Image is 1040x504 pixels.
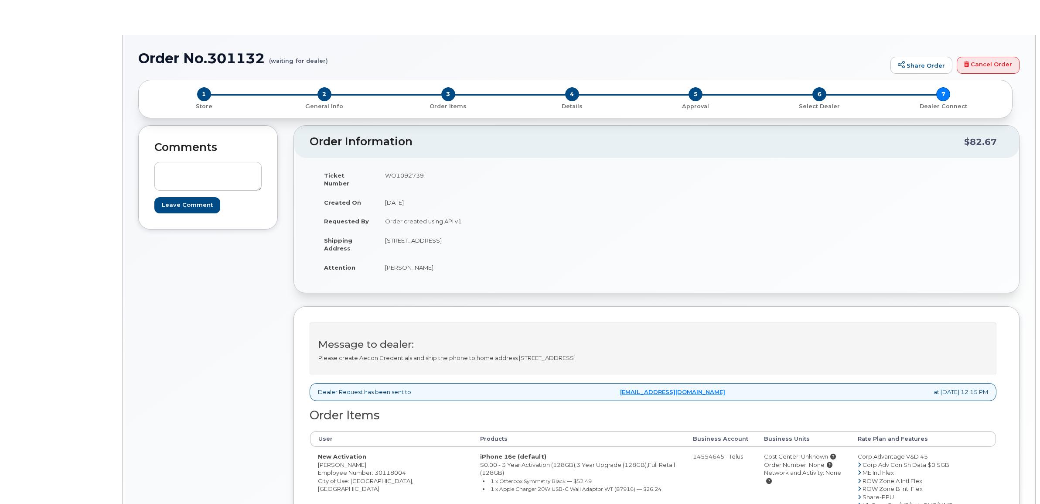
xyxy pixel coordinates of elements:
[390,103,507,110] p: Order Items
[565,87,579,101] span: 4
[685,431,756,447] th: Business Account
[863,477,922,484] span: ROW Zone A Intl Flex
[957,57,1020,74] a: Cancel Order
[324,264,355,271] strong: Attention
[197,87,211,101] span: 1
[377,193,650,212] td: [DATE]
[863,469,894,476] span: ME Intl Flex
[266,103,383,110] p: General Info
[620,388,725,396] a: [EMAIL_ADDRESS][DOMAIN_NAME]
[146,101,263,110] a: 1 Store
[764,461,842,469] div: Order Number: None
[318,469,406,476] span: Employee Number: 30118004
[154,197,220,213] input: Leave Comment
[149,103,259,110] p: Store
[310,136,964,148] h2: Order Information
[850,431,996,447] th: Rate Plan and Features
[890,57,952,74] a: Share Order
[812,87,826,101] span: 6
[480,453,546,460] strong: iPhone 16e (default)
[863,494,894,501] span: Share-PPU
[138,51,886,66] h1: Order No.301132
[324,218,369,225] strong: Requested By
[377,212,650,231] td: Order created using API v1
[377,258,650,277] td: [PERSON_NAME]
[634,101,757,110] a: 5 Approval
[318,339,988,350] h3: Message to dealer:
[377,231,650,258] td: [STREET_ADDRESS]
[472,431,685,447] th: Products
[263,101,386,110] a: 2 General Info
[491,486,662,492] small: 1 x Apple Charger 20W USB-C Wall Adaptor WT (87916) — $26.24
[154,141,262,154] h2: Comments
[491,478,592,484] small: 1 x Otterbox Symmetry Black — $52.49
[764,469,842,485] div: Network and Activity: None
[386,101,510,110] a: 3 Order Items
[756,431,850,447] th: Business Units
[318,354,988,362] p: Please create Aecon Credentials and ship the phone to home address [STREET_ADDRESS]
[317,87,331,101] span: 2
[310,409,996,422] h2: Order Items
[764,453,842,461] div: Cost Center: Unknown
[761,103,878,110] p: Select Dealer
[514,103,631,110] p: Details
[324,199,361,206] strong: Created On
[377,166,650,193] td: WO1092739
[310,383,996,401] div: Dealer Request has been sent to at [DATE] 12:15 PM
[269,51,328,64] small: (waiting for dealer)
[863,485,923,492] span: ROW Zone B Intl Flex
[318,453,366,460] strong: New Activation
[637,103,754,110] p: Approval
[510,101,634,110] a: 4 Details
[964,134,997,150] div: $82.67
[863,461,949,468] span: Corp Adv Cdn Sh Data $0 5GB
[324,172,349,187] strong: Ticket Number
[324,237,352,252] strong: Shipping Address
[757,101,881,110] a: 6 Select Dealer
[310,431,472,447] th: User
[689,87,702,101] span: 5
[441,87,455,101] span: 3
